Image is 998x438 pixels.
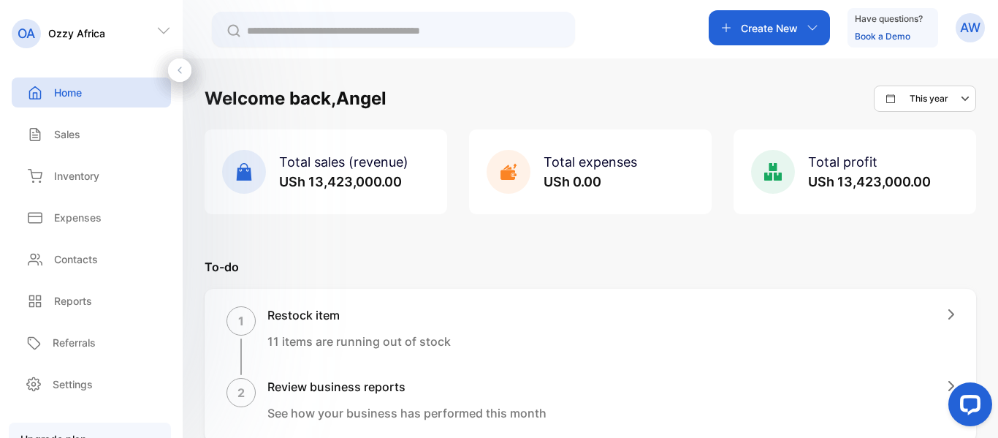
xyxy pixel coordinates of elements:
[54,168,99,184] p: Inventory
[279,174,402,189] span: USh 13,423,000.00
[279,154,408,170] span: Total sales (revenue)
[544,174,601,189] span: USh 0.00
[910,92,948,105] p: This year
[54,293,92,309] p: Reports
[855,31,910,42] a: Book a Demo
[205,86,386,112] h1: Welcome back, Angel
[54,127,80,142] p: Sales
[54,210,102,225] p: Expenses
[54,85,82,100] p: Home
[238,312,244,330] p: 1
[741,20,798,36] p: Create New
[267,333,451,350] p: 11 items are running out of stock
[267,306,451,324] h1: Restock item
[709,10,830,45] button: Create New
[267,378,546,396] h1: Review business reports
[18,24,35,43] p: OA
[855,12,923,26] p: Have questions?
[544,154,637,170] span: Total expenses
[874,86,976,112] button: This year
[808,154,877,170] span: Total profit
[937,377,998,438] iframe: LiveChat chat widget
[53,377,93,392] p: Settings
[54,252,98,267] p: Contacts
[956,10,985,45] button: AW
[205,258,976,276] p: To-do
[267,404,546,422] p: See how your business has performed this month
[237,384,245,401] p: 2
[960,18,980,37] p: AW
[808,174,931,189] span: USh 13,423,000.00
[48,26,105,41] p: Ozzy Africa
[53,335,96,350] p: Referrals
